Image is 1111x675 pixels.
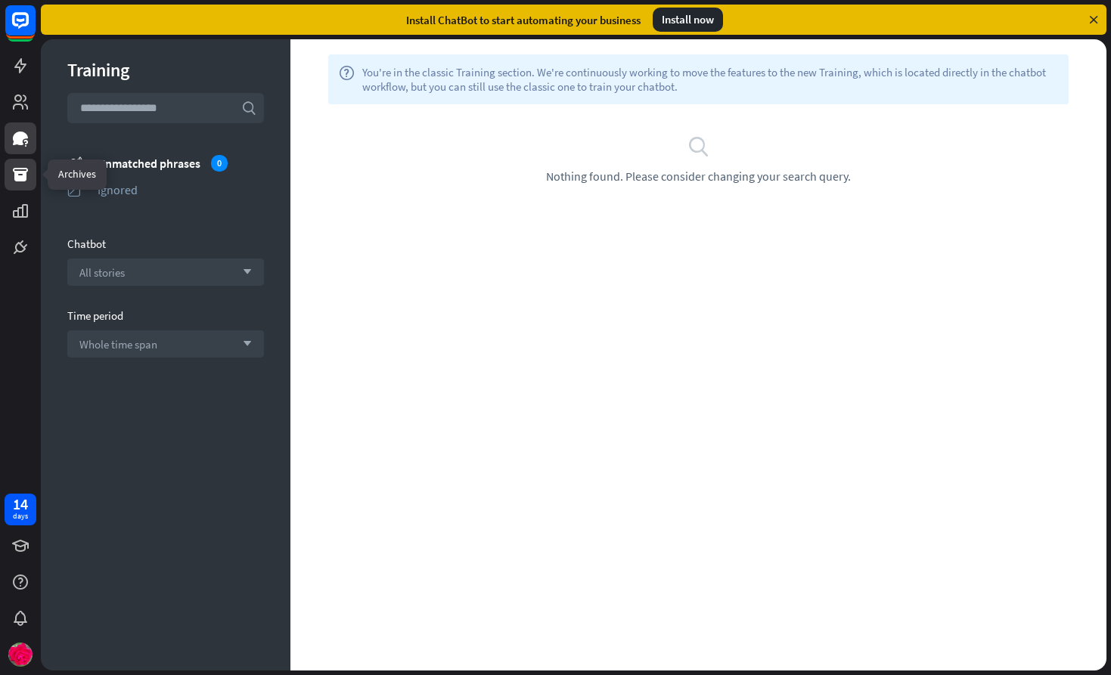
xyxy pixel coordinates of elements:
i: search [241,101,256,116]
span: Whole time span [79,337,157,351]
div: Time period [67,308,264,323]
button: Open LiveChat chat widget [12,6,57,51]
i: arrow_down [235,268,252,277]
span: All stories [79,265,125,280]
i: unmatched_phrases [67,155,82,171]
div: Install ChatBot to start automating your business [406,13,641,27]
i: search [687,135,710,157]
i: ignored [67,182,82,197]
div: Install now [653,8,723,32]
div: Ignored [98,182,264,197]
div: Chatbot [67,237,264,251]
i: arrow_down [235,339,252,348]
span: You're in the classic Training section. We're continuously working to move the features to the ne... [362,65,1058,94]
div: 14 [13,497,28,511]
div: Unmatched phrases [98,155,264,172]
span: Nothing found. Please consider changing your search query. [546,169,851,184]
a: 14 days [5,494,36,525]
div: days [13,511,28,522]
div: 0 [211,155,228,172]
div: Training [67,58,264,82]
i: help [339,65,355,94]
